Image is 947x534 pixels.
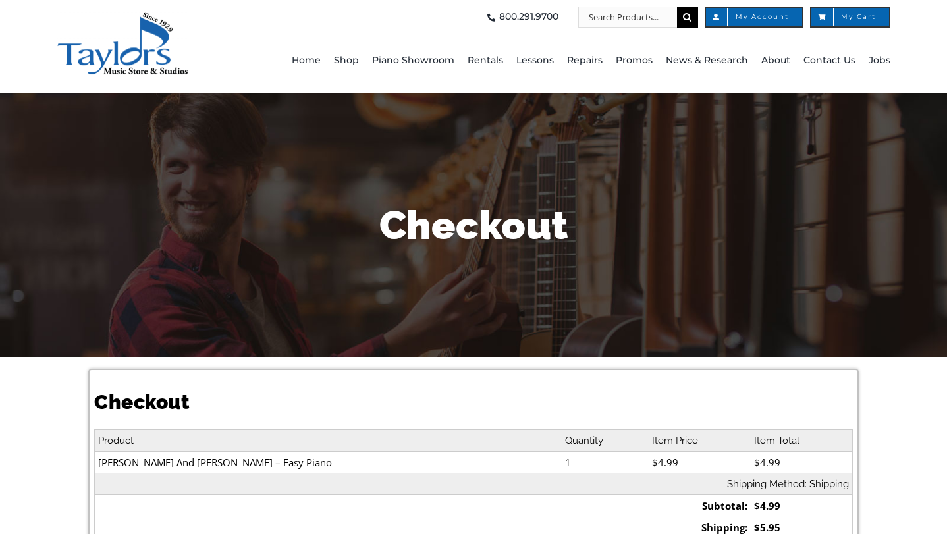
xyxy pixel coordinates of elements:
a: Rentals [468,28,503,93]
a: My Account [705,7,803,28]
a: Promos [616,28,653,93]
h1: Checkout [94,388,852,416]
span: Rentals [468,50,503,71]
a: Jobs [869,28,890,93]
a: 800.291.9700 [483,7,558,28]
span: Jobs [869,50,890,71]
a: Piano Showroom [372,28,454,93]
span: Shop [334,50,359,71]
input: Search [677,7,698,28]
td: 1 [562,452,649,473]
input: Search Products... [578,7,677,28]
nav: Main Menu [273,28,890,93]
a: taylors-music-store-west-chester [57,10,188,23]
span: About [761,50,790,71]
a: My Cart [810,7,890,28]
span: Lessons [516,50,554,71]
a: About [761,28,790,93]
td: $4.99 [751,452,852,473]
h1: Checkout [88,198,859,253]
span: Promos [616,50,653,71]
th: Product [95,429,562,452]
th: Item Total [751,429,852,452]
td: [PERSON_NAME] And [PERSON_NAME] – Easy Piano [95,452,562,473]
a: Home [292,28,321,93]
a: Repairs [567,28,603,93]
span: News & Research [666,50,748,71]
td: $4.99 [649,452,751,473]
span: Repairs [567,50,603,71]
span: Home [292,50,321,71]
a: Shop [334,28,359,93]
span: 800.291.9700 [499,7,558,28]
td: $4.99 [751,495,852,517]
nav: Top Right [273,7,890,28]
a: Contact Us [803,28,855,93]
a: Lessons [516,28,554,93]
th: Shipping Method: Shipping [95,473,852,495]
th: Quantity [562,429,649,452]
td: Subtotal: [649,495,751,517]
a: News & Research [666,28,748,93]
span: My Account [719,14,789,20]
span: Piano Showroom [372,50,454,71]
th: Item Price [649,429,751,452]
span: Contact Us [803,50,855,71]
span: My Cart [825,14,876,20]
